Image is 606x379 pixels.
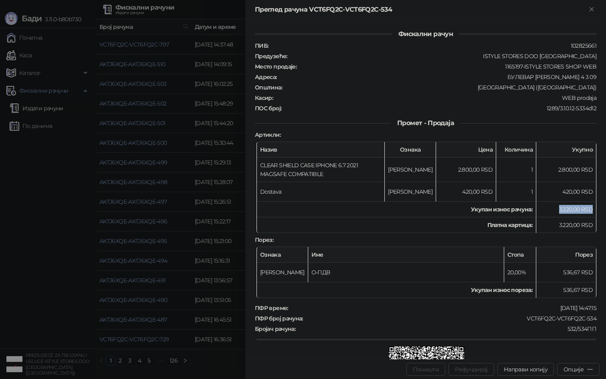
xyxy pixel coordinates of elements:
[257,142,385,158] th: Назив
[536,247,596,263] th: Порез
[497,363,554,376] button: Направи копију
[308,247,504,263] th: Име
[255,42,268,49] strong: ПИБ :
[257,263,308,282] td: [PERSON_NAME]
[255,325,295,332] strong: Бројач рачуна :
[255,63,297,70] strong: Место продаје :
[471,286,533,294] strong: Укупан износ пореза:
[471,206,533,213] strong: Укупан износ рачуна :
[496,158,536,182] td: 1
[587,5,596,14] button: Close
[385,182,436,202] td: [PERSON_NAME]
[504,263,536,282] td: 20,00%
[436,158,496,182] td: 2.800,00 RSD
[255,73,277,81] strong: Адреса :
[536,158,596,182] td: 2.800,00 RSD
[255,315,303,322] strong: ПФР број рачуна :
[278,73,597,81] div: БУЛЕВАР [PERSON_NAME] 4 3 09
[385,142,436,158] th: Ознака
[282,105,597,112] div: 1289/3.10.12-5334d12
[448,363,494,376] button: Рефундирај
[274,94,597,101] div: WEB prodaja
[304,315,597,322] div: VCT6FQ2C-VCT6FQ2C-534
[255,304,288,312] strong: ПФР време :
[536,217,596,233] td: 3.220,00 RSD
[255,84,282,91] strong: Општина :
[406,363,446,376] button: Поништи
[536,202,596,217] td: 3.220,00 RSD
[255,236,273,243] strong: Порез :
[496,142,536,158] th: Количина
[504,247,536,263] th: Стопа
[385,158,436,182] td: [PERSON_NAME]
[536,142,596,158] th: Укупно
[255,94,273,101] strong: Касир :
[308,263,504,282] td: О-ПДВ
[297,63,597,70] div: 1165197-ISTYLE STORES SHOP WEB
[255,131,281,138] strong: Артикли :
[288,53,597,60] div: ISTYLE STORES DOO [GEOGRAPHIC_DATA]
[257,182,385,202] td: Dostava
[536,182,596,202] td: 420,00 RSD
[255,105,281,112] strong: ПОС број :
[296,325,597,332] div: 532/534ПП
[487,221,533,229] strong: Платна картица :
[436,142,496,158] th: Цена
[557,363,600,376] button: Опције
[255,5,587,14] div: Преглед рачуна VCT6FQ2C-VCT6FQ2C-534
[504,366,547,373] span: Направи копију
[391,119,461,127] span: Промет - Продаја
[496,182,536,202] td: 1
[436,182,496,202] td: 420,00 RSD
[536,263,596,282] td: 536,67 RSD
[536,282,596,298] td: 536,67 RSD
[269,42,597,49] div: 102825661
[564,366,584,373] div: Опције
[257,247,308,263] th: Ознака
[255,53,287,60] strong: Предузеће :
[283,84,597,91] div: [GEOGRAPHIC_DATA] ([GEOGRAPHIC_DATA])
[257,158,385,182] td: CLEAR SHIELD CASE IPHONE 6.7 2021 MAGSAFE COMPATIBLE
[289,304,597,312] div: [DATE] 14:47:15
[392,30,459,38] span: Фискални рачун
